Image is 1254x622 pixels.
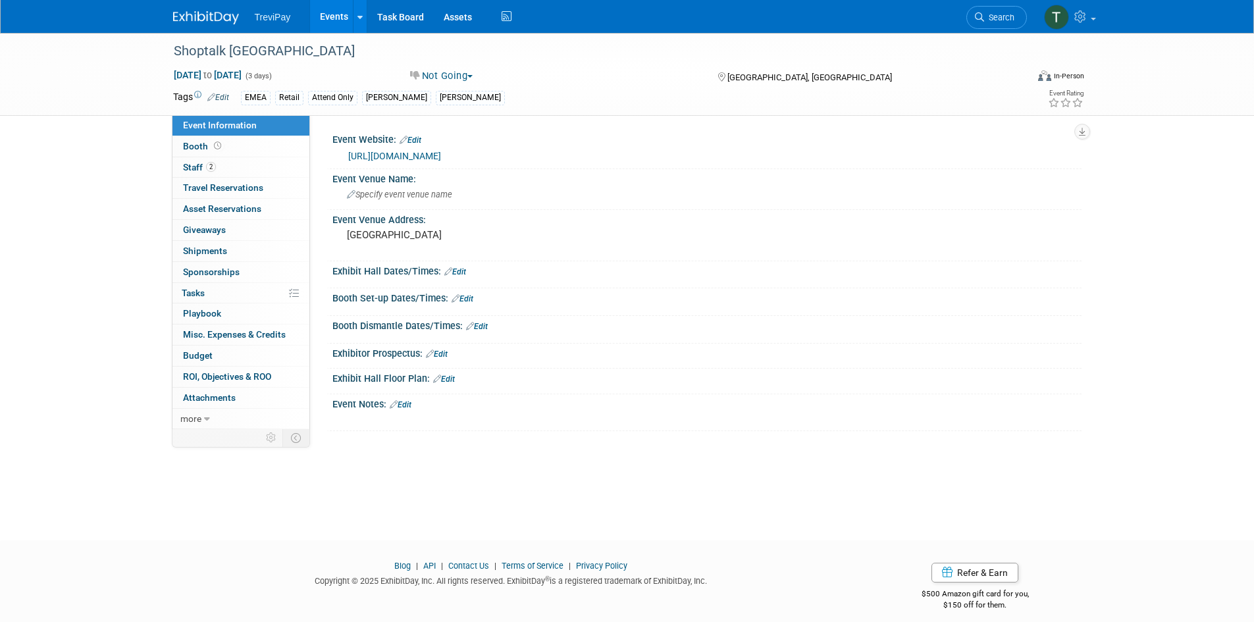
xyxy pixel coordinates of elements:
[172,136,309,157] a: Booth
[183,267,240,277] span: Sponsorships
[169,39,1007,63] div: Shoptalk [GEOGRAPHIC_DATA]
[362,91,431,105] div: [PERSON_NAME]
[405,69,478,83] button: Not Going
[172,115,309,136] a: Event Information
[433,375,455,384] a: Edit
[347,229,630,241] pre: [GEOGRAPHIC_DATA]
[172,346,309,366] a: Budget
[545,575,550,583] sup: ®
[183,329,286,340] span: Misc. Expenses & Credits
[727,72,892,82] span: [GEOGRAPHIC_DATA], [GEOGRAPHIC_DATA]
[1053,71,1084,81] div: In-Person
[394,561,411,571] a: Blog
[172,303,309,324] a: Playbook
[173,69,242,81] span: [DATE] [DATE]
[448,561,489,571] a: Contact Us
[183,182,263,193] span: Travel Reservations
[308,91,357,105] div: Attend Only
[180,413,201,424] span: more
[966,6,1027,29] a: Search
[491,561,500,571] span: |
[172,178,309,198] a: Travel Reservations
[332,210,1082,226] div: Event Venue Address:
[183,162,216,172] span: Staff
[426,350,448,359] a: Edit
[172,220,309,240] a: Giveaways
[400,136,421,145] a: Edit
[949,68,1085,88] div: Event Format
[332,130,1082,147] div: Event Website:
[869,600,1082,611] div: $150 off for them.
[206,162,216,172] span: 2
[173,572,850,587] div: Copyright © 2025 ExhibitDay, Inc. All rights reserved. ExhibitDay is a registered trademark of Ex...
[207,93,229,102] a: Edit
[172,157,309,178] a: Staff2
[173,90,229,105] td: Tags
[244,72,272,80] span: (3 days)
[390,400,411,409] a: Edit
[332,316,1082,333] div: Booth Dismantle Dates/Times:
[172,262,309,282] a: Sponsorships
[332,369,1082,386] div: Exhibit Hall Floor Plan:
[1048,90,1084,97] div: Event Rating
[183,120,257,130] span: Event Information
[282,429,309,446] td: Toggle Event Tabs
[183,246,227,256] span: Shipments
[444,267,466,276] a: Edit
[182,288,205,298] span: Tasks
[1038,70,1051,81] img: Format-Inperson.png
[576,561,627,571] a: Privacy Policy
[984,13,1014,22] span: Search
[332,394,1082,411] div: Event Notes:
[172,199,309,219] a: Asset Reservations
[1044,5,1069,30] img: Tara DePaepe
[183,350,213,361] span: Budget
[332,169,1082,186] div: Event Venue Name:
[183,141,224,151] span: Booth
[183,224,226,235] span: Giveaways
[332,344,1082,361] div: Exhibitor Prospectus:
[201,70,214,80] span: to
[211,141,224,151] span: Booth not reserved yet
[423,561,436,571] a: API
[413,561,421,571] span: |
[173,11,239,24] img: ExhibitDay
[172,367,309,387] a: ROI, Objectives & ROO
[241,91,271,105] div: EMEA
[332,261,1082,278] div: Exhibit Hall Dates/Times:
[436,91,505,105] div: [PERSON_NAME]
[260,429,283,446] td: Personalize Event Tab Strip
[275,91,303,105] div: Retail
[172,388,309,408] a: Attachments
[565,561,574,571] span: |
[332,288,1082,305] div: Booth Set-up Dates/Times:
[183,308,221,319] span: Playbook
[183,371,271,382] span: ROI, Objectives & ROO
[502,561,563,571] a: Terms of Service
[452,294,473,303] a: Edit
[183,392,236,403] span: Attachments
[172,241,309,261] a: Shipments
[348,151,441,161] a: [URL][DOMAIN_NAME]
[183,203,261,214] span: Asset Reservations
[172,409,309,429] a: more
[172,283,309,303] a: Tasks
[347,190,452,199] span: Specify event venue name
[438,561,446,571] span: |
[931,563,1018,583] a: Refer & Earn
[466,322,488,331] a: Edit
[255,12,291,22] span: TreviPay
[869,580,1082,610] div: $500 Amazon gift card for you,
[172,324,309,345] a: Misc. Expenses & Credits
